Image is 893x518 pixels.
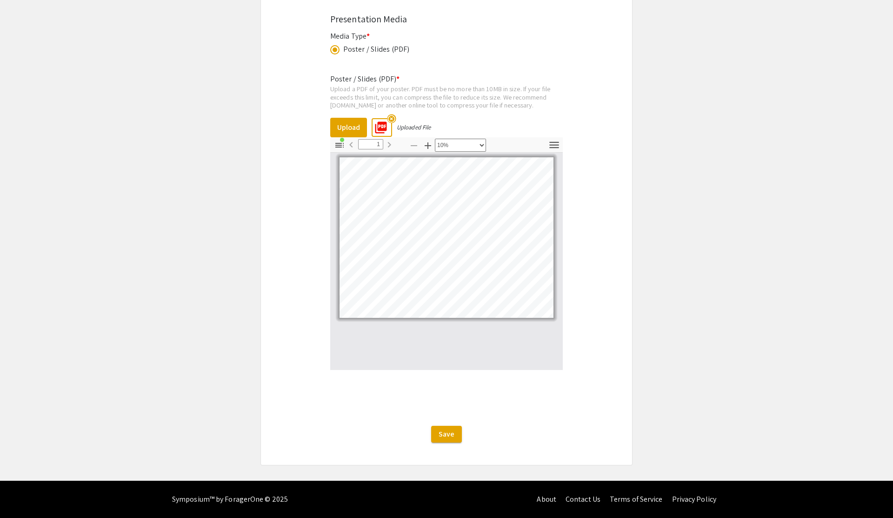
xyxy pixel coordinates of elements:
button: Zoom Out [406,139,422,152]
mat-label: Media Type [330,31,370,41]
mat-icon: picture_as_pdf [371,118,385,132]
button: Tools [546,139,562,152]
button: Next Page [381,138,397,151]
iframe: Chat [7,476,40,511]
select: Zoom [435,139,486,152]
mat-icon: highlight_off [387,114,396,123]
button: Save [431,426,462,443]
div: Presentation Media [330,12,563,26]
a: About [537,494,556,504]
input: Page [358,139,383,149]
button: Upload [330,118,367,137]
a: Privacy Policy [672,494,716,504]
button: Toggle Sidebar (document contains outline/attachments/layers) [332,139,347,152]
button: Zoom In [420,139,436,152]
div: Poster / Slides (PDF) [343,44,409,55]
div: Page 1 [335,153,558,322]
mat-label: Poster / Slides (PDF) [330,74,400,84]
div: Upload a PDF of your poster. PDF must be no more than 10MB in size. If your file exceeds this lim... [330,85,563,109]
div: Uploaded File [397,123,431,131]
a: Contact Us [566,494,600,504]
div: Symposium™ by ForagerOne © 2025 [172,481,288,518]
button: Previous Page [343,138,359,151]
span: Save [439,429,454,439]
a: Terms of Service [610,494,663,504]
